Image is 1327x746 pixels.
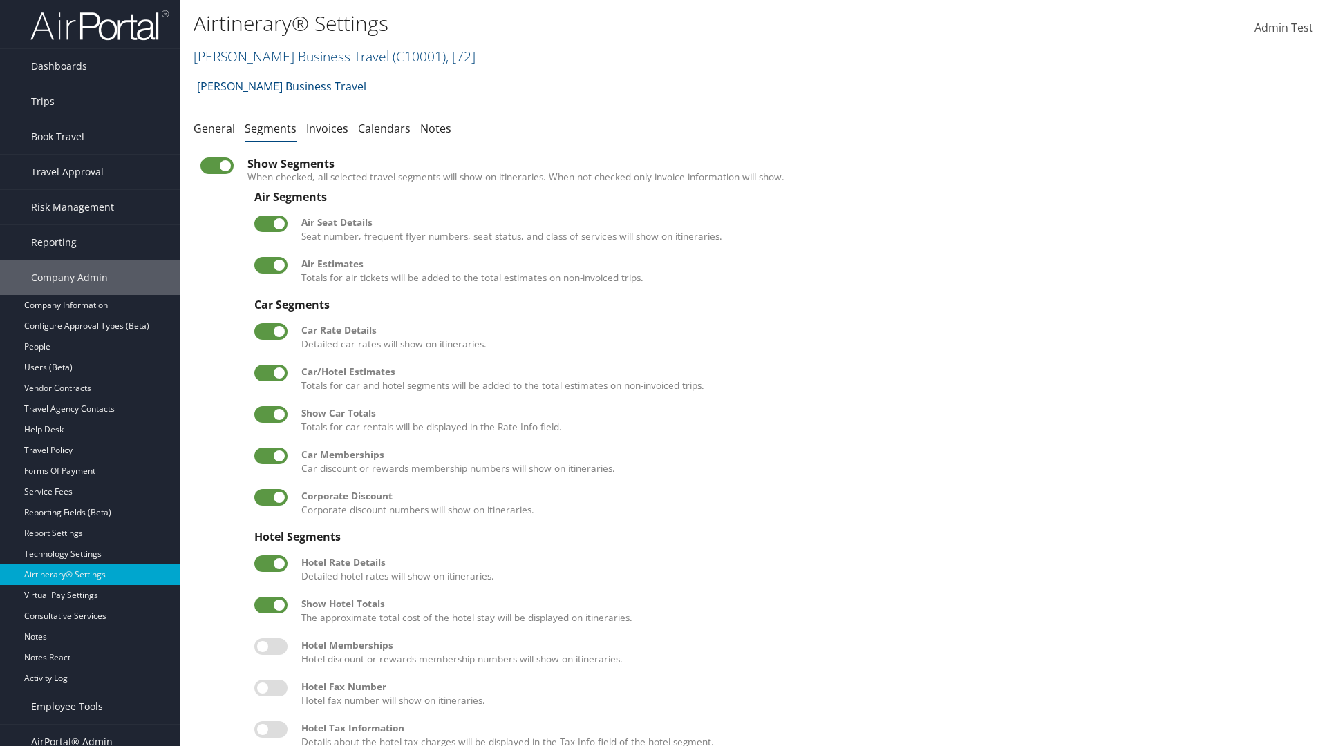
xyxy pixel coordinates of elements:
[254,298,1299,311] div: Car Segments
[358,121,411,136] a: Calendars
[197,73,366,100] a: [PERSON_NAME] Business Travel
[301,257,1299,271] div: Air Estimates
[393,47,446,66] span: ( C10001 )
[301,489,1299,517] label: Corporate discount numbers will show on itineraries.
[446,47,476,66] span: , [ 72 ]
[301,406,1299,434] label: Totals for car rentals will be displayed in the Rate Info field.
[301,555,1299,584] label: Detailed hotel rates will show on itineraries.
[254,530,1299,543] div: Hotel Segments
[301,323,1299,337] div: Car Rate Details
[420,121,451,136] a: Notes
[245,121,297,136] a: Segments
[301,555,1299,569] div: Hotel Rate Details
[301,365,1299,393] label: Totals for car and hotel segments will be added to the total estimates on non-invoiced trips.
[301,448,1299,461] div: Car Memberships
[247,157,1306,170] div: Show Segments
[301,448,1299,476] label: Car discount or rewards membership numbers will show on itineraries.
[301,216,1299,244] label: Seat number, frequent flyer numbers, seat status, and class of services will show on itineraries.
[247,170,1306,184] label: When checked, all selected travel segments will show on itineraries. When not checked only invoic...
[194,9,940,38] h1: Airtinerary® Settings
[31,84,55,119] span: Trips
[301,365,1299,379] div: Car/Hotel Estimates
[301,597,1299,625] label: The approximate total cost of the hotel stay will be displayed on itineraries.
[30,9,169,41] img: airportal-logo.png
[301,406,1299,420] div: Show Car Totals
[301,680,1299,694] div: Hotel Fax Number
[301,638,1299,652] div: Hotel Memberships
[194,121,235,136] a: General
[254,191,1299,203] div: Air Segments
[301,257,1299,285] label: Totals for air tickets will be added to the total estimates on non-invoiced trips.
[301,597,1299,611] div: Show Hotel Totals
[301,216,1299,229] div: Air Seat Details
[306,121,348,136] a: Invoices
[301,323,1299,352] label: Detailed car rates will show on itineraries.
[31,155,104,189] span: Travel Approval
[301,489,1299,503] div: Corporate Discount
[1254,20,1313,35] span: Admin Test
[1254,7,1313,50] a: Admin Test
[31,49,87,84] span: Dashboards
[31,119,84,154] span: Book Travel
[31,225,77,260] span: Reporting
[31,190,114,224] span: Risk Management
[31,689,103,724] span: Employee Tools
[31,260,108,295] span: Company Admin
[301,721,1299,735] div: Hotel Tax Information
[301,638,1299,667] label: Hotel discount or rewards membership numbers will show on itineraries.
[301,680,1299,708] label: Hotel fax number will show on itineraries.
[194,47,476,66] a: [PERSON_NAME] Business Travel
